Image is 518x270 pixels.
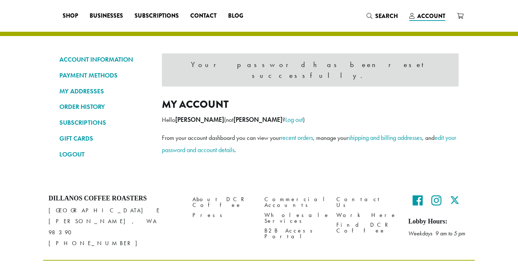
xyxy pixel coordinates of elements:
[63,12,78,21] span: Shop
[417,12,445,20] span: Account
[233,116,282,124] strong: [PERSON_NAME]
[162,98,459,111] h2: My account
[264,226,326,241] a: B2B Access Portal
[59,101,151,113] a: ORDER HISTORY
[162,132,459,156] p: From your account dashboard you can view your , manage your , and .
[59,132,151,145] a: GIFT CARDS
[361,10,404,22] a: Search
[49,205,182,248] p: [GEOGRAPHIC_DATA] E [PERSON_NAME], WA 98390 [PHONE_NUMBER]
[281,133,313,142] a: recent orders
[59,116,151,129] a: SUBSCRIPTIONS
[175,116,224,124] strong: [PERSON_NAME]
[336,195,397,210] a: Contact Us
[59,85,151,97] a: MY ADDRESSES
[162,133,456,154] a: edit your password and account details
[375,12,398,20] span: Search
[336,210,397,220] a: Work Here
[336,220,397,235] a: Find DCR Coffee
[192,195,254,210] a: About DCR Coffee
[190,12,217,21] span: Contact
[162,114,459,126] p: Hello (not ? )
[59,53,151,66] a: ACCOUNT INFORMATION
[408,230,465,237] em: Weekdays 9 am to 5 pm
[192,210,254,220] a: Press
[49,195,182,203] h4: Dillanos Coffee Roasters
[135,12,179,21] span: Subscriptions
[264,210,326,226] a: Wholesale Services
[408,218,469,226] h5: Lobby Hours:
[264,195,326,210] a: Commercial Accounts
[59,69,151,81] a: PAYMENT METHODS
[285,115,303,124] a: Log out
[90,12,123,21] span: Businesses
[162,53,459,87] div: Your password has been reset successfully.
[59,148,151,160] a: LOGOUT
[348,133,422,142] a: shipping and billing addresses
[59,53,151,166] nav: Account pages
[228,12,243,21] span: Blog
[57,10,84,22] a: Shop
